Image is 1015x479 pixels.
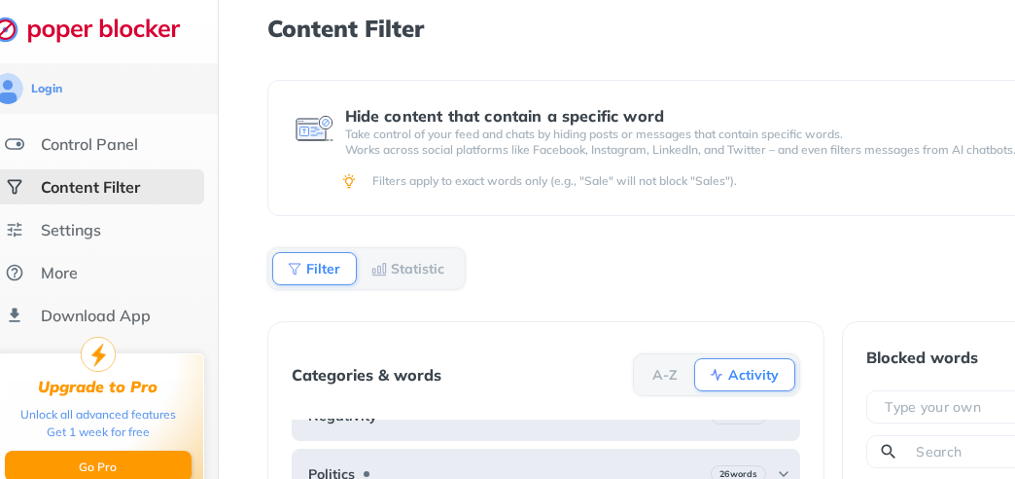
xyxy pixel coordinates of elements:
[5,306,24,325] img: download-app.svg
[5,220,24,239] img: settings.svg
[371,261,387,276] img: Statistic
[292,366,441,384] div: Categories & words
[5,177,24,197] img: social-selected.svg
[81,337,116,372] img: upgrade-to-pro.svg
[391,263,444,275] b: Statistic
[287,261,302,276] img: Filter
[31,81,62,96] div: Login
[41,134,138,154] div: Control Panel
[47,424,150,441] div: Get 1 week for free
[20,406,176,424] div: Unlock all advanced features
[41,306,151,325] div: Download App
[39,378,158,396] div: Upgrade to Pro
[306,263,340,275] b: Filter
[866,349,978,366] div: Blocked words
[709,367,724,383] img: Activity
[41,263,78,282] div: More
[41,220,101,239] div: Settings
[308,408,377,424] b: Negativity
[5,263,24,282] img: about.svg
[5,134,24,154] img: features.svg
[41,177,140,197] div: Content Filter
[652,369,678,381] b: A-Z
[728,369,779,381] b: Activity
